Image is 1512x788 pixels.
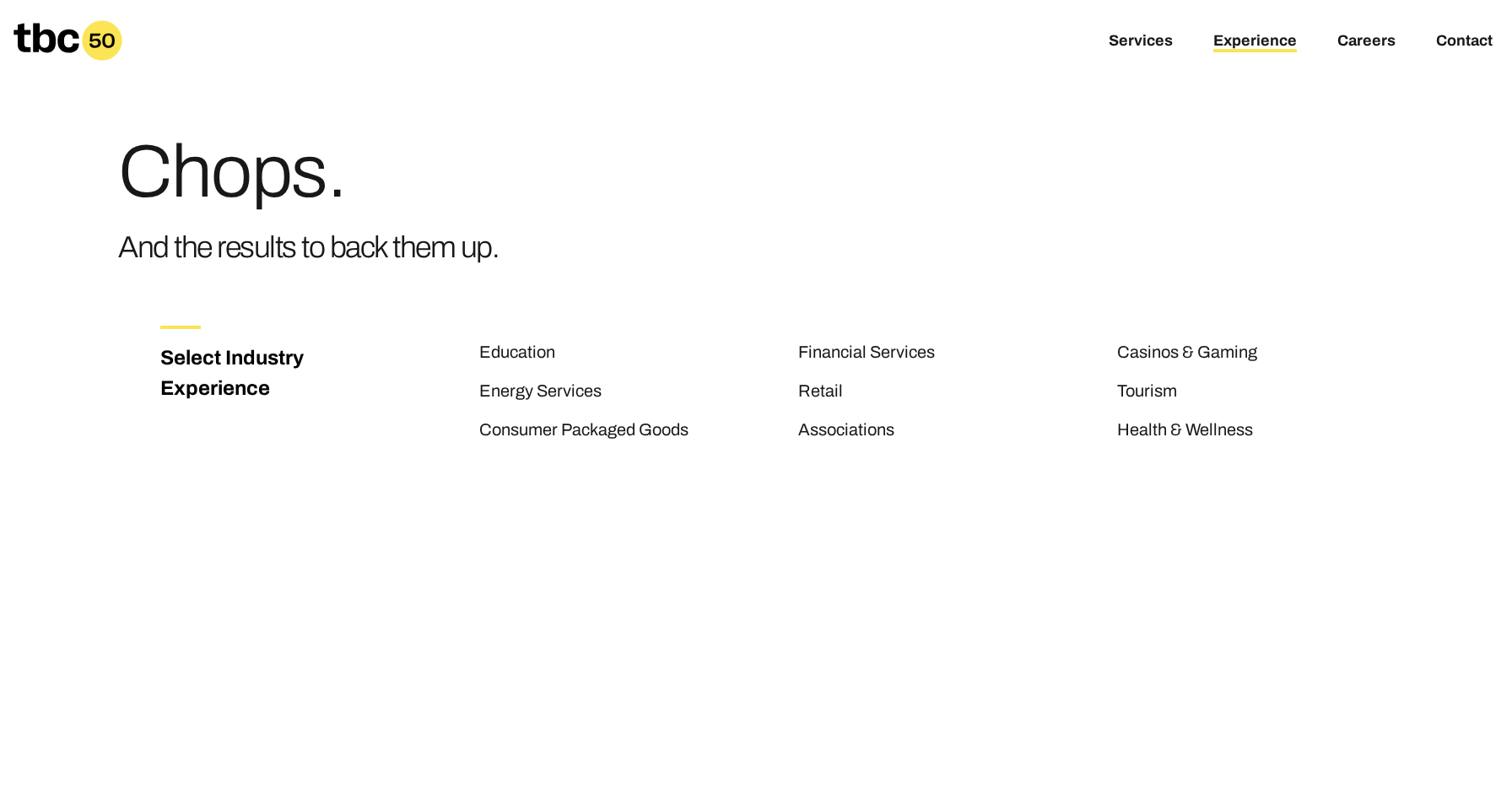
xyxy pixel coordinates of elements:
[13,20,122,61] a: Homepage
[160,343,322,403] h3: Select Industry Experience
[1117,381,1177,403] a: Tourism
[1436,32,1493,52] a: Contact
[1213,32,1297,52] a: Experience
[798,420,894,442] a: Associations
[798,343,935,364] a: Financial Services
[118,223,499,272] h3: And the results to back them up.
[1109,32,1173,52] a: Services
[1337,32,1396,52] a: Careers
[798,381,843,403] a: Retail
[1117,343,1257,364] a: Casinos & Gaming
[118,135,499,209] h1: Chops.
[479,343,555,364] a: Education
[1117,420,1253,442] a: Health & Wellness
[479,420,688,442] a: Consumer Packaged Goods
[479,381,602,403] a: Energy Services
